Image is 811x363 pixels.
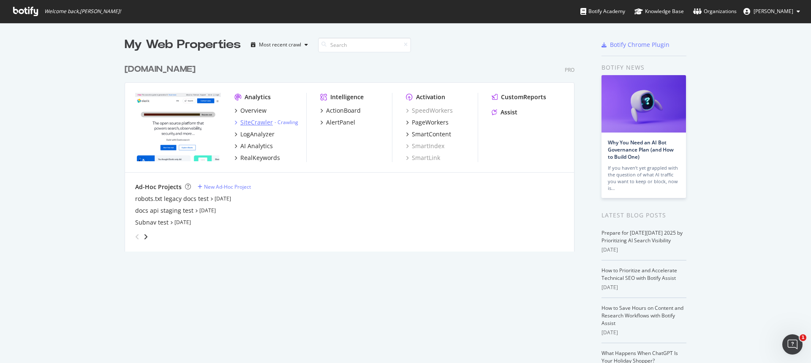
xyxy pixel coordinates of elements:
[234,130,275,138] a: LogAnalyzer
[406,142,444,150] a: SmartIndex
[412,130,451,138] div: SmartContent
[215,195,231,202] a: [DATE]
[610,41,669,49] div: Botify Chrome Plugin
[135,218,169,227] a: Subnav test
[492,93,546,101] a: CustomReports
[501,108,517,116] div: Assist
[234,118,298,127] a: SiteCrawler- Crawling
[234,154,280,162] a: RealKeywords
[406,130,451,138] a: SmartContent
[601,246,686,254] div: [DATE]
[143,233,149,241] div: angle-right
[406,154,440,162] a: SmartLink
[416,93,445,101] div: Activation
[565,66,574,73] div: Pro
[601,267,677,282] a: How to Prioritize and Accelerate Technical SEO with Botify Assist
[326,106,361,115] div: ActionBoard
[737,5,807,18] button: [PERSON_NAME]
[125,36,241,53] div: My Web Properties
[320,106,361,115] a: ActionBoard
[693,7,737,16] div: Organizations
[132,230,143,244] div: angle-left
[125,63,196,76] div: [DOMAIN_NAME]
[318,38,411,52] input: Search
[601,284,686,291] div: [DATE]
[501,93,546,101] div: CustomReports
[240,142,273,150] div: AI Analytics
[601,304,683,327] a: How to Save Hours on Content and Research Workflows with Botify Assist
[259,42,301,47] div: Most recent crawl
[580,7,625,16] div: Botify Academy
[492,108,517,116] a: Assist
[601,63,686,72] div: Botify news
[135,206,193,215] a: docs api staging test
[412,118,449,127] div: PageWorkers
[240,130,275,138] div: LogAnalyzer
[135,93,221,161] img: elastic.co
[125,63,199,76] a: [DOMAIN_NAME]
[608,139,674,160] a: Why You Need an AI Bot Governance Plan (and How to Build One)
[800,334,806,341] span: 1
[278,119,298,126] a: Crawling
[240,118,273,127] div: SiteCrawler
[204,183,251,190] div: New Ad-Hoc Project
[601,75,686,133] img: Why You Need an AI Bot Governance Plan (and How to Build One)
[125,53,581,252] div: grid
[601,229,683,244] a: Prepare for [DATE][DATE] 2025 by Prioritizing AI Search Visibility
[275,119,298,126] div: -
[198,183,251,190] a: New Ad-Hoc Project
[601,211,686,220] div: Latest Blog Posts
[330,93,364,101] div: Intelligence
[135,183,182,191] div: Ad-Hoc Projects
[234,142,273,150] a: AI Analytics
[245,93,271,101] div: Analytics
[240,106,267,115] div: Overview
[199,207,216,214] a: [DATE]
[406,106,453,115] a: SpeedWorkers
[608,165,680,192] div: If you haven’t yet grappled with the question of what AI traffic you want to keep or block, now is…
[174,219,191,226] a: [DATE]
[320,118,355,127] a: AlertPanel
[754,8,793,15] span: Celia García-Gutiérrez
[406,118,449,127] a: PageWorkers
[240,154,280,162] div: RealKeywords
[601,41,669,49] a: Botify Chrome Plugin
[601,329,686,336] div: [DATE]
[634,7,684,16] div: Knowledge Base
[44,8,121,15] span: Welcome back, [PERSON_NAME] !
[326,118,355,127] div: AlertPanel
[248,38,311,51] button: Most recent crawl
[234,106,267,115] a: Overview
[135,195,209,203] a: robots.txt legacy docs test
[782,334,803,355] iframe: Intercom live chat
